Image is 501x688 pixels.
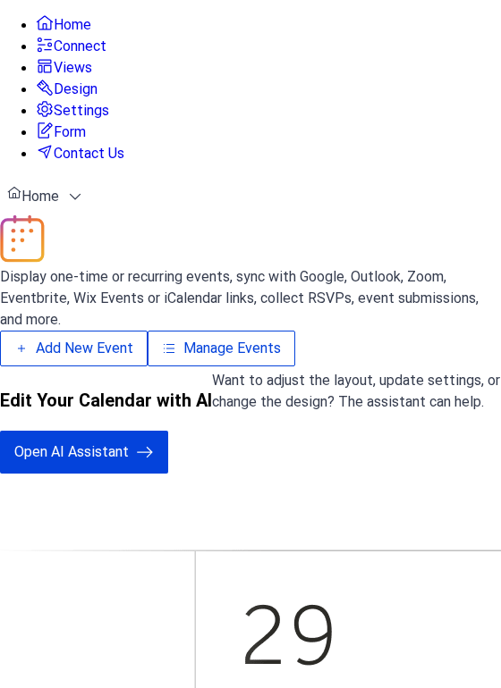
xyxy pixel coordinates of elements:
[54,36,106,57] span: Connect
[36,17,91,32] a: Home
[36,146,124,161] a: Contact Us
[148,331,295,366] button: Manage Events
[212,372,500,410] span: Want to adjust the layout, update settings, or change the design? The assistant can help.
[54,143,124,164] span: Contact Us
[54,79,98,100] span: Design
[54,100,109,122] span: Settings
[54,57,92,79] span: Views
[36,124,86,139] a: Form
[36,81,98,96] a: Design
[36,60,92,75] a: Views
[36,103,109,118] a: Settings
[21,186,59,207] span: Home
[54,14,91,36] span: Home
[36,38,106,54] a: Connect
[54,122,86,143] span: Form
